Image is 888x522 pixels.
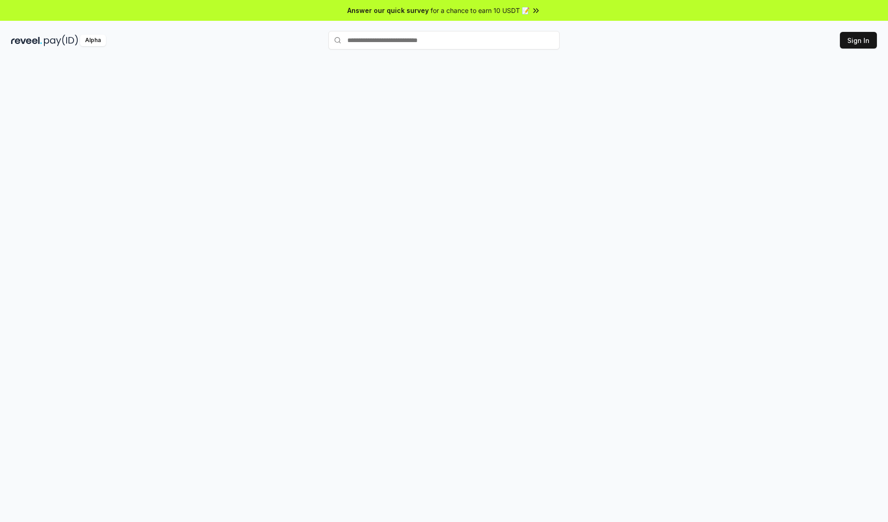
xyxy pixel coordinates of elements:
img: pay_id [44,35,78,46]
button: Sign In [840,32,877,49]
div: Alpha [80,35,106,46]
img: reveel_dark [11,35,42,46]
span: for a chance to earn 10 USDT 📝 [431,6,530,15]
span: Answer our quick survey [347,6,429,15]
